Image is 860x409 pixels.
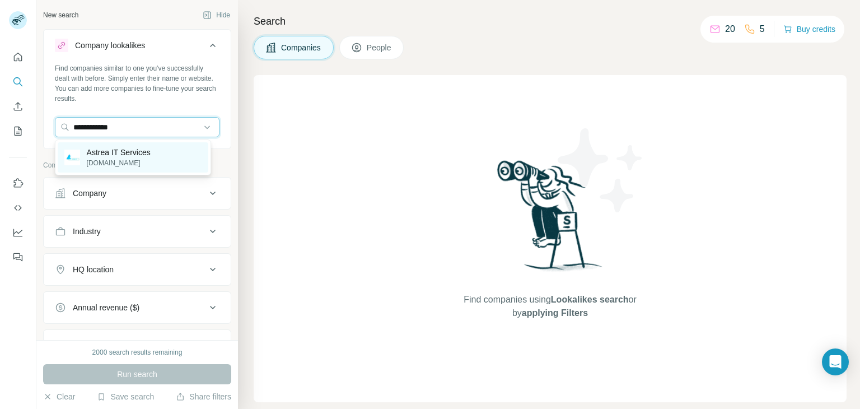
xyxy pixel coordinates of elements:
p: 5 [760,22,765,36]
span: applying Filters [522,308,588,318]
button: Hide [195,7,238,24]
button: Buy credits [783,21,835,37]
div: 2000 search results remaining [92,347,183,357]
button: Enrich CSV [9,96,27,117]
h4: Search [254,13,847,29]
button: Dashboard [9,222,27,243]
button: Company [44,180,231,207]
div: Company lookalikes [75,40,145,51]
div: Company [73,188,106,199]
button: Company lookalikes [44,32,231,63]
p: 20 [725,22,735,36]
p: [DOMAIN_NAME] [87,158,151,168]
button: Annual revenue ($) [44,294,231,321]
img: Surfe Illustration - Woman searching with binoculars [492,157,609,282]
button: Use Surfe on LinkedIn [9,173,27,193]
button: Feedback [9,247,27,267]
img: Astrea IT Services [64,150,80,165]
button: Quick start [9,47,27,67]
div: New search [43,10,78,20]
div: Find companies similar to one you've successfully dealt with before. Simply enter their name or w... [55,63,219,104]
button: My lists [9,121,27,141]
p: Astrea IT Services [87,147,151,158]
div: HQ location [73,264,114,275]
button: Industry [44,218,231,245]
button: Save search [97,391,154,402]
button: Share filters [176,391,231,402]
button: Employees (size) [44,332,231,359]
span: Lookalikes search [551,295,629,304]
span: Find companies using or by [460,293,639,320]
button: Search [9,72,27,92]
img: Surfe Illustration - Stars [550,120,651,221]
button: Use Surfe API [9,198,27,218]
p: Company information [43,160,231,170]
span: Companies [281,42,322,53]
button: HQ location [44,256,231,283]
button: Clear [43,391,75,402]
div: Industry [73,226,101,237]
div: Open Intercom Messenger [822,348,849,375]
span: People [367,42,392,53]
div: Annual revenue ($) [73,302,139,313]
